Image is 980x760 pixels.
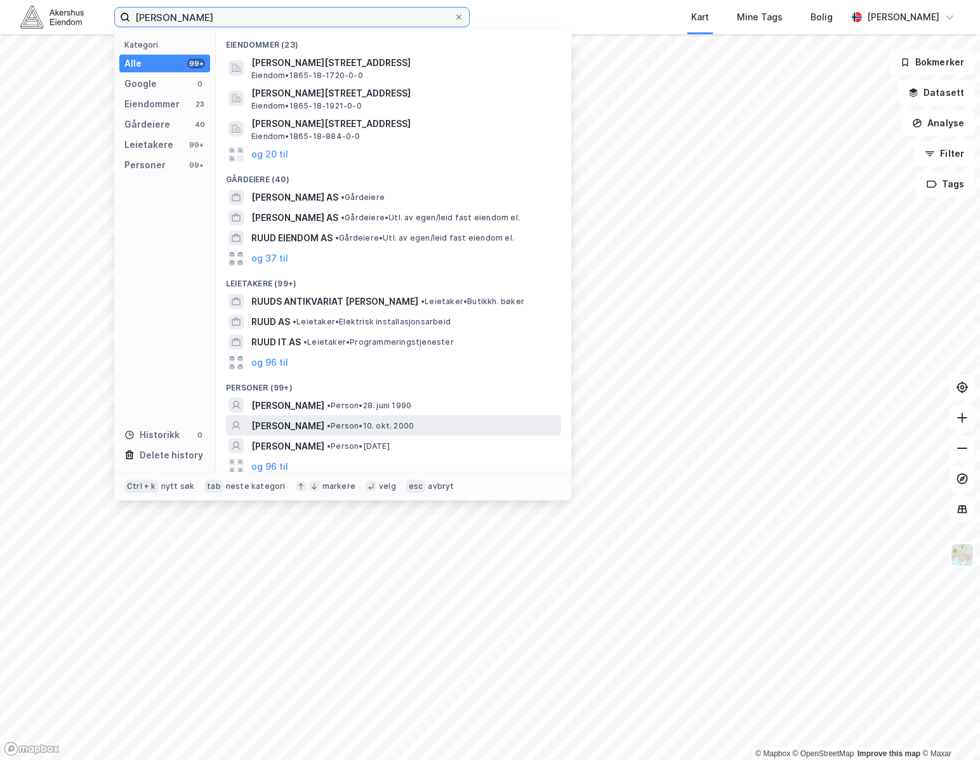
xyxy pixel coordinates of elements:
[187,140,205,150] div: 99+
[216,373,571,396] div: Personer (99+)
[124,56,142,71] div: Alle
[251,230,333,246] span: RUUD EIENDOM AS
[916,171,975,197] button: Tags
[737,10,783,25] div: Mine Tags
[917,699,980,760] iframe: Chat Widget
[251,355,288,370] button: og 96 til
[195,79,205,89] div: 0
[216,269,571,291] div: Leietakere (99+)
[4,742,60,756] a: Mapbox homepage
[341,213,345,222] span: •
[124,40,210,50] div: Kategori
[857,749,920,758] a: Improve this map
[226,481,286,491] div: neste kategori
[251,458,288,474] button: og 96 til
[251,398,324,413] span: [PERSON_NAME]
[195,119,205,130] div: 40
[303,337,307,347] span: •
[293,317,451,327] span: Leietaker • Elektrisk installasjonsarbeid
[124,117,170,132] div: Gårdeiere
[124,157,166,173] div: Personer
[251,294,418,309] span: RUUDS ANTIKVARIAT [PERSON_NAME]
[161,481,195,491] div: nytt søk
[867,10,939,25] div: [PERSON_NAME]
[251,70,363,81] span: Eiendom • 1865-18-1720-0-0
[251,335,301,350] span: RUUD IT AS
[124,76,157,91] div: Google
[691,10,709,25] div: Kart
[335,233,514,243] span: Gårdeiere • Utl. av egen/leid fast eiendom el.
[204,480,223,493] div: tab
[293,317,296,326] span: •
[140,448,203,463] div: Delete history
[251,418,324,434] span: [PERSON_NAME]
[322,481,355,491] div: markere
[195,430,205,440] div: 0
[341,192,345,202] span: •
[914,141,975,166] button: Filter
[187,160,205,170] div: 99+
[124,137,173,152] div: Leietakere
[216,30,571,53] div: Eiendommer (23)
[327,441,331,451] span: •
[124,97,180,112] div: Eiendommer
[303,337,454,347] span: Leietaker • Programmeringstjenester
[341,192,385,203] span: Gårdeiere
[428,481,454,491] div: avbryt
[251,210,338,225] span: [PERSON_NAME] AS
[406,480,426,493] div: esc
[251,55,556,70] span: [PERSON_NAME][STREET_ADDRESS]
[187,58,205,69] div: 99+
[950,543,974,567] img: Z
[251,86,556,101] span: [PERSON_NAME][STREET_ADDRESS]
[251,116,556,131] span: [PERSON_NAME][STREET_ADDRESS]
[327,401,331,410] span: •
[379,481,396,491] div: velg
[889,50,975,75] button: Bokmerker
[251,147,288,162] button: og 20 til
[251,190,338,205] span: [PERSON_NAME] AS
[421,297,524,307] span: Leietaker • Butikkh. bøker
[421,297,425,306] span: •
[901,110,975,136] button: Analyse
[124,427,180,443] div: Historikk
[251,101,362,111] span: Eiendom • 1865-18-1921-0-0
[251,131,361,142] span: Eiendom • 1865-18-884-0-0
[251,314,290,330] span: RUUD AS
[20,6,84,28] img: akershus-eiendom-logo.9091f326c980b4bce74ccdd9f866810c.svg
[917,699,980,760] div: Kontrollprogram for chat
[327,441,390,451] span: Person • [DATE]
[811,10,833,25] div: Bolig
[897,80,975,105] button: Datasett
[130,8,454,27] input: Søk på adresse, matrikkel, gårdeiere, leietakere eller personer
[327,421,414,431] span: Person • 10. okt. 2000
[124,480,159,493] div: Ctrl + k
[793,749,854,758] a: OpenStreetMap
[327,421,331,430] span: •
[335,233,339,243] span: •
[251,251,288,266] button: og 37 til
[755,749,790,758] a: Mapbox
[195,99,205,109] div: 23
[341,213,520,223] span: Gårdeiere • Utl. av egen/leid fast eiendom el.
[327,401,411,411] span: Person • 28. juni 1990
[251,439,324,454] span: [PERSON_NAME]
[216,164,571,187] div: Gårdeiere (40)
